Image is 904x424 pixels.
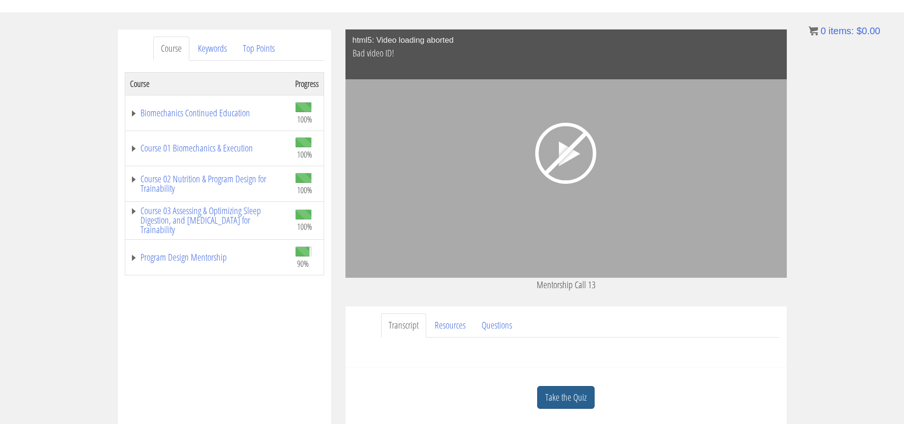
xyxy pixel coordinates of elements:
div: html5: Video loading aborted [345,29,787,79]
p: Bad video ID! [353,46,780,60]
a: Questions [474,313,520,338]
a: Course 01 Biomechanics & Execution [130,143,286,153]
a: Top Points [235,37,282,61]
a: Resources [427,313,473,338]
span: 100% [297,114,312,124]
span: 90% [297,258,309,269]
bdi: 0.00 [857,26,880,36]
th: Progress [290,72,324,95]
a: 0 items: $0.00 [809,26,880,36]
span: 0 [820,26,826,36]
p: Mentorship Call 13 [345,278,787,292]
th: Course [125,72,290,95]
span: 100% [297,221,312,232]
a: Transcript [381,313,426,338]
a: Course 02 Nutrition & Program Design for Trainability [130,174,286,193]
a: Keywords [190,37,234,61]
a: Take the Quiz [537,386,595,409]
span: items: [829,26,854,36]
span: 100% [297,149,312,160]
a: Course [153,37,189,61]
span: 100% [297,185,312,195]
a: Biomechanics Continued Education [130,108,286,118]
a: Course 03 Assessing & Optimizing Sleep Digestion, and [MEDICAL_DATA] for Trainability [130,206,286,235]
img: icon11.png [809,26,818,36]
span: $ [857,26,862,36]
a: Program Design Mentorship [130,253,286,262]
